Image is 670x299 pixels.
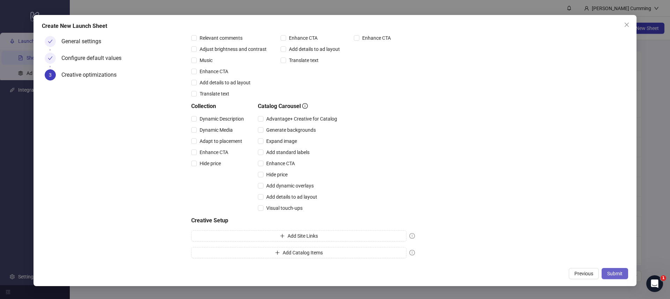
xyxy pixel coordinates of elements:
[263,182,317,190] span: Add dynamic overlays
[602,268,628,279] button: Submit
[263,126,319,134] span: Generate backgrounds
[197,126,236,134] span: Dynamic Media
[283,250,323,255] span: Add Catalog Items
[569,268,599,279] button: Previous
[191,102,247,110] h5: Collection
[61,53,127,64] div: Configure default values
[191,216,415,225] h5: Creative Setup
[288,233,318,239] span: Add Site Links
[646,275,663,292] iframe: Intercom live chat
[621,19,632,30] button: Close
[49,72,52,78] span: 3
[607,271,623,276] span: Submit
[191,247,407,258] button: Add Catalog Items
[574,271,593,276] span: Previous
[263,148,312,156] span: Add standard labels
[661,275,666,281] span: 1
[48,56,53,61] span: check
[258,102,340,110] h5: Catalog Carousel
[286,56,321,64] span: Translate text
[263,115,340,123] span: Advantage+ Creative for Catalog
[263,160,298,167] span: Enhance CTA
[197,79,253,86] span: Add details to ad layout
[61,36,107,47] div: General settings
[197,148,231,156] span: Enhance CTA
[197,115,247,123] span: Dynamic Description
[624,22,630,28] span: close
[263,171,290,178] span: Hide price
[286,45,343,53] span: Add details to ad layout
[263,137,300,145] span: Expand image
[197,56,215,64] span: Music
[409,250,415,255] span: exclamation-circle
[61,69,122,80] div: Creative optimizations
[286,34,320,42] span: Enhance CTA
[42,22,628,30] div: Create New Launch Sheet
[280,233,285,238] span: plus
[197,34,245,42] span: Relevant comments
[263,193,320,201] span: Add details to ad layout
[197,68,231,75] span: Enhance CTA
[275,250,280,255] span: plus
[197,137,245,145] span: Adapt to placement
[302,103,308,109] span: info-circle
[191,230,407,242] button: Add Site Links
[263,204,305,212] span: Visual touch-ups
[359,34,394,42] span: Enhance CTA
[409,233,415,239] span: exclamation-circle
[48,39,53,44] span: check
[197,90,232,98] span: Translate text
[197,160,224,167] span: Hide price
[197,45,269,53] span: Adjust brightness and contrast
